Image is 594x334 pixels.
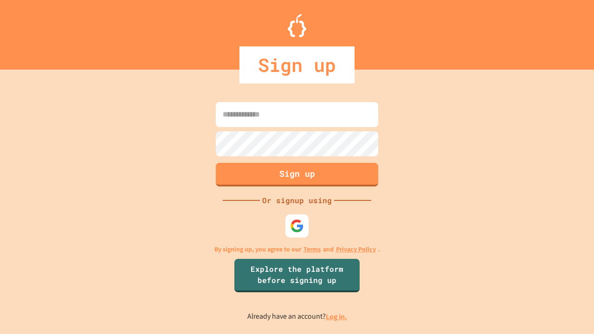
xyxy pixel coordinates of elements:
[290,219,304,233] img: google-icon.svg
[239,46,355,83] div: Sign up
[303,244,321,254] a: Terms
[260,195,334,206] div: Or signup using
[234,259,360,292] a: Explore the platform before signing up
[288,14,306,37] img: Logo.svg
[326,312,347,321] a: Log in.
[336,244,376,254] a: Privacy Policy
[216,163,378,186] button: Sign up
[247,311,347,322] p: Already have an account?
[214,244,380,254] p: By signing up, you agree to our and .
